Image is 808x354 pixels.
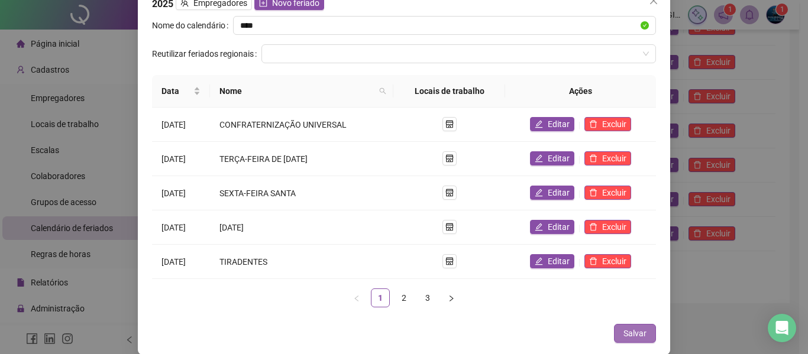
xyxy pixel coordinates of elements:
button: Excluir [584,220,631,234]
button: Editar [530,151,574,165]
label: Reutilizar feriados regionais [152,44,261,63]
span: Nome [219,85,374,98]
a: 1 [371,289,389,307]
span: Excluir [602,152,626,165]
button: Editar [530,186,574,200]
span: edit [535,223,543,231]
span: delete [589,120,597,128]
span: edit [535,189,543,197]
span: left [353,295,360,302]
span: TIRADENTES [219,257,267,267]
span: TERÇA-FEIRA DE [DATE] [219,154,308,164]
button: Editar [530,117,574,131]
span: search [379,87,386,95]
li: Página anterior [347,288,366,307]
span: SEXTA-FEIRA SANTA [219,189,296,198]
span: Data [161,85,191,98]
span: shop [445,223,454,231]
span: Excluir [602,220,626,233]
a: 2 [395,289,413,307]
th: Data [152,75,210,108]
span: CONFRATERNIZAÇÃO UNIVERSAL [219,120,347,129]
span: search [377,82,389,100]
span: Excluir [602,186,626,199]
label: Nome do calendário [152,16,233,35]
span: shop [445,257,454,265]
span: right [448,295,455,302]
span: edit [535,154,543,163]
span: Excluir [602,118,626,131]
button: Excluir [584,117,631,131]
span: Editar [548,255,570,268]
span: edit [535,257,543,265]
div: Open Intercom Messenger [768,314,796,342]
div: [DATE] [161,152,201,165]
li: 3 [418,288,437,307]
div: [DATE] [161,187,201,200]
span: shop [445,154,454,163]
span: delete [589,154,597,163]
button: right [442,288,461,307]
span: Salvar [623,327,647,340]
span: Editar [548,220,570,233]
span: edit [535,120,543,128]
button: left [347,288,366,307]
li: 2 [395,288,413,307]
button: Editar [530,254,574,268]
div: Locais de trabalho [403,85,495,98]
span: delete [589,257,597,265]
span: Editar [548,186,570,199]
div: [DATE] [161,118,201,131]
div: [DATE] [161,255,201,268]
a: 3 [419,289,437,307]
div: Ações [515,85,647,98]
button: Excluir [584,186,631,200]
span: shop [445,120,454,128]
button: Editar [530,220,574,234]
span: Excluir [602,255,626,268]
button: Excluir [584,254,631,268]
div: [DATE] [161,221,201,234]
span: delete [589,189,597,197]
li: 1 [371,288,390,307]
span: shop [445,189,454,197]
button: Salvar [614,324,656,343]
span: [DATE] [219,223,244,232]
span: Editar [548,152,570,165]
span: delete [589,223,597,231]
button: Excluir [584,151,631,165]
span: Editar [548,118,570,131]
li: Próxima página [442,288,461,307]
